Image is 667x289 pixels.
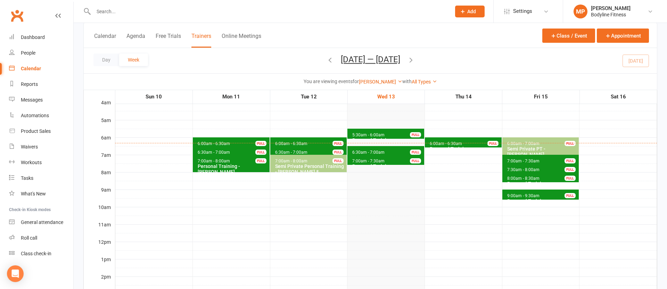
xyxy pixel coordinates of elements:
div: FULL [410,150,421,155]
div: FULL [332,158,344,163]
div: 7am [84,151,115,169]
div: Personal Training - [PERSON_NAME] [507,198,578,209]
span: 6:30am - 7:00am [197,150,230,155]
a: Roll call [9,230,73,246]
button: Class / Event [542,29,595,43]
button: [DATE] — [DATE] [341,55,400,64]
div: 9am [84,186,115,203]
div: People [21,50,35,56]
div: 6am [84,134,115,151]
div: Semi Private Personal Training - [PERSON_NAME] & [PERSON_NAME] [275,163,346,180]
a: Clubworx [8,7,26,24]
div: 1pm [84,256,115,273]
div: FULL [565,141,576,146]
div: Sun 10 [116,93,192,101]
span: 6:00am - 7:00am [507,141,540,146]
a: Messages [9,92,73,108]
a: General attendance kiosk mode [9,215,73,230]
div: Tasks [21,175,33,181]
span: 6:30am - 7:00am [352,150,385,155]
a: Dashboard [9,30,73,45]
div: 11am [84,221,115,238]
button: Appointment [597,29,649,43]
a: Automations [9,108,73,123]
a: Product Sales [9,123,73,139]
button: Week [119,54,148,66]
div: Open Intercom Messenger [7,265,24,282]
a: People [9,45,73,61]
span: 8:00am - 8:30am [507,176,540,181]
div: Workouts [21,160,42,165]
button: Agenda [126,33,145,48]
strong: for [353,79,359,84]
a: Class kiosk mode [9,246,73,262]
div: [PERSON_NAME] [591,5,631,11]
div: Calendar [21,66,41,71]
a: Workouts [9,155,73,170]
div: FULL [410,158,421,163]
span: 5:30am - 6:00am [352,133,385,137]
div: 12pm [84,238,115,256]
div: Product Sales [21,128,51,134]
div: Dashboard [21,34,45,40]
strong: with [402,79,412,84]
div: FULL [332,150,344,155]
a: Reports [9,77,73,92]
a: What's New [9,186,73,202]
span: Settings [513,3,532,19]
div: Automations [21,113,49,118]
button: Add [455,6,485,17]
div: Thu 14 [425,93,502,101]
div: 10am [84,203,115,221]
div: Waivers [21,144,38,150]
div: FULL [410,132,421,137]
div: Class check-in [21,251,51,256]
a: Tasks [9,170,73,186]
div: Personal Training - [PERSON_NAME] [352,163,423,175]
div: General attendance [21,219,63,225]
div: 5am [84,117,115,134]
div: FULL [565,167,576,172]
button: Trainers [191,33,211,48]
strong: You are viewing events [304,79,353,84]
div: Personal Training - [PERSON_NAME] [429,146,500,157]
div: 4am [84,99,115,116]
span: 7:00am - 7:30am [507,159,540,163]
span: 9:00am - 9:30am [507,193,540,198]
div: FULL [487,141,499,146]
div: Sat 16 [580,93,657,101]
span: 7:00am - 7:30am [352,159,385,163]
span: Add [467,9,476,14]
div: What's New [21,191,46,196]
span: 7:30am - 8:00am [507,167,540,172]
span: 6:30am - 7:00am [275,150,308,155]
a: All Types [412,79,437,85]
div: Reports [21,81,38,87]
div: Mon 11 [193,93,270,101]
div: Fri 15 [503,93,579,101]
div: FULL [255,158,266,163]
div: FULL [255,150,266,155]
span: 7:00am - 8:00am [197,159,230,163]
div: Wed 13 [348,93,425,101]
span: 7:00am - 8:00am [275,159,308,163]
input: Search... [91,7,446,16]
button: Free Trials [156,33,181,48]
div: 8am [84,169,115,186]
button: Day [93,54,119,66]
button: Online Meetings [222,33,261,48]
div: Personal Training - [PERSON_NAME] [507,181,578,192]
div: FULL [332,141,344,146]
div: FULL [565,176,576,181]
div: Roll call [21,235,37,241]
div: FULL [565,193,576,198]
a: [PERSON_NAME] [359,79,402,85]
span: 6:00am - 6:30am [429,141,462,146]
a: Waivers [9,139,73,155]
a: Calendar [9,61,73,77]
span: 6:00am - 6:30am [197,141,230,146]
span: 6:00am - 6:30am [275,141,308,146]
div: Bodyline Fitness [591,11,631,18]
div: FULL [565,158,576,163]
div: Tue 12 [271,93,347,101]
